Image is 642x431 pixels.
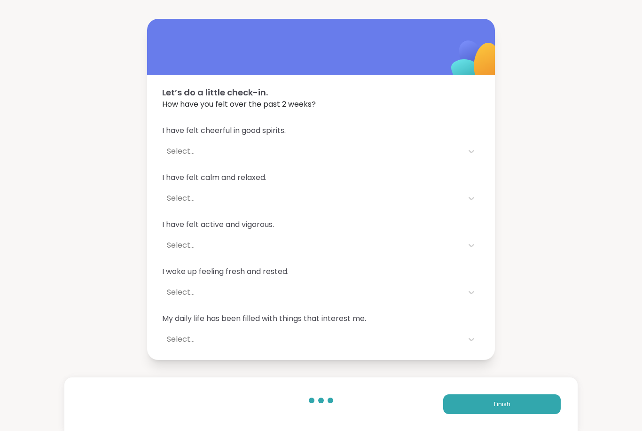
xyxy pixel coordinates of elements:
div: Select... [167,146,458,157]
div: Select... [167,193,458,204]
div: Select... [167,334,458,345]
div: Select... [167,287,458,298]
span: How have you felt over the past 2 weeks? [162,99,480,110]
span: I have felt active and vigorous. [162,219,480,230]
button: Finish [443,394,561,414]
span: Finish [494,400,510,408]
div: Select... [167,240,458,251]
span: My daily life has been filled with things that interest me. [162,313,480,324]
span: Let’s do a little check-in. [162,86,480,99]
span: I have felt calm and relaxed. [162,172,480,183]
span: I have felt cheerful in good spirits. [162,125,480,136]
span: I woke up feeling fresh and rested. [162,266,480,277]
img: ShareWell Logomark [429,16,523,110]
